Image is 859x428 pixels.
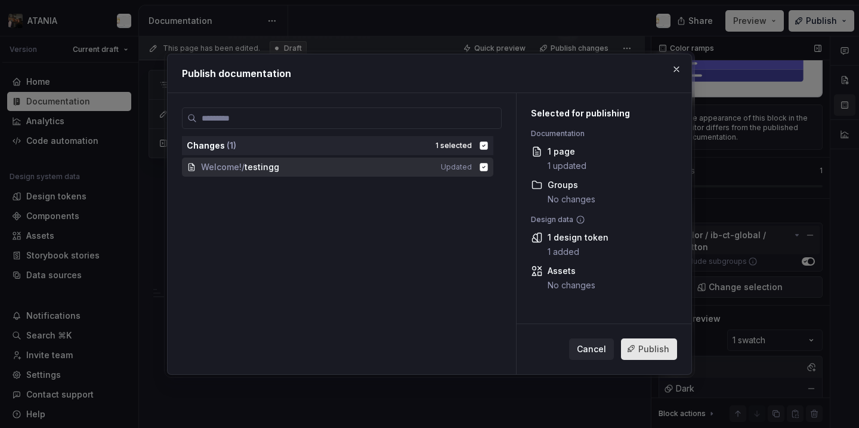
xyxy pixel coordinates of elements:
[548,232,608,244] div: 1 design token
[548,146,586,158] div: 1 page
[182,66,677,81] h2: Publish documentation
[435,141,472,150] div: 1 selected
[245,161,279,173] span: testingg
[242,161,245,173] span: /
[638,343,669,355] span: Publish
[548,246,608,258] div: 1 added
[548,193,595,205] div: No changes
[577,343,606,355] span: Cancel
[548,279,595,291] div: No changes
[227,140,236,150] span: ( 1 )
[531,107,671,119] div: Selected for publishing
[548,265,595,277] div: Assets
[531,129,671,138] div: Documentation
[187,140,428,152] div: Changes
[441,162,472,172] span: Updated
[201,161,242,173] span: Welcome!
[548,160,586,172] div: 1 updated
[569,338,614,359] button: Cancel
[548,179,595,191] div: Groups
[531,215,671,224] div: Design data
[621,338,677,359] button: Publish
